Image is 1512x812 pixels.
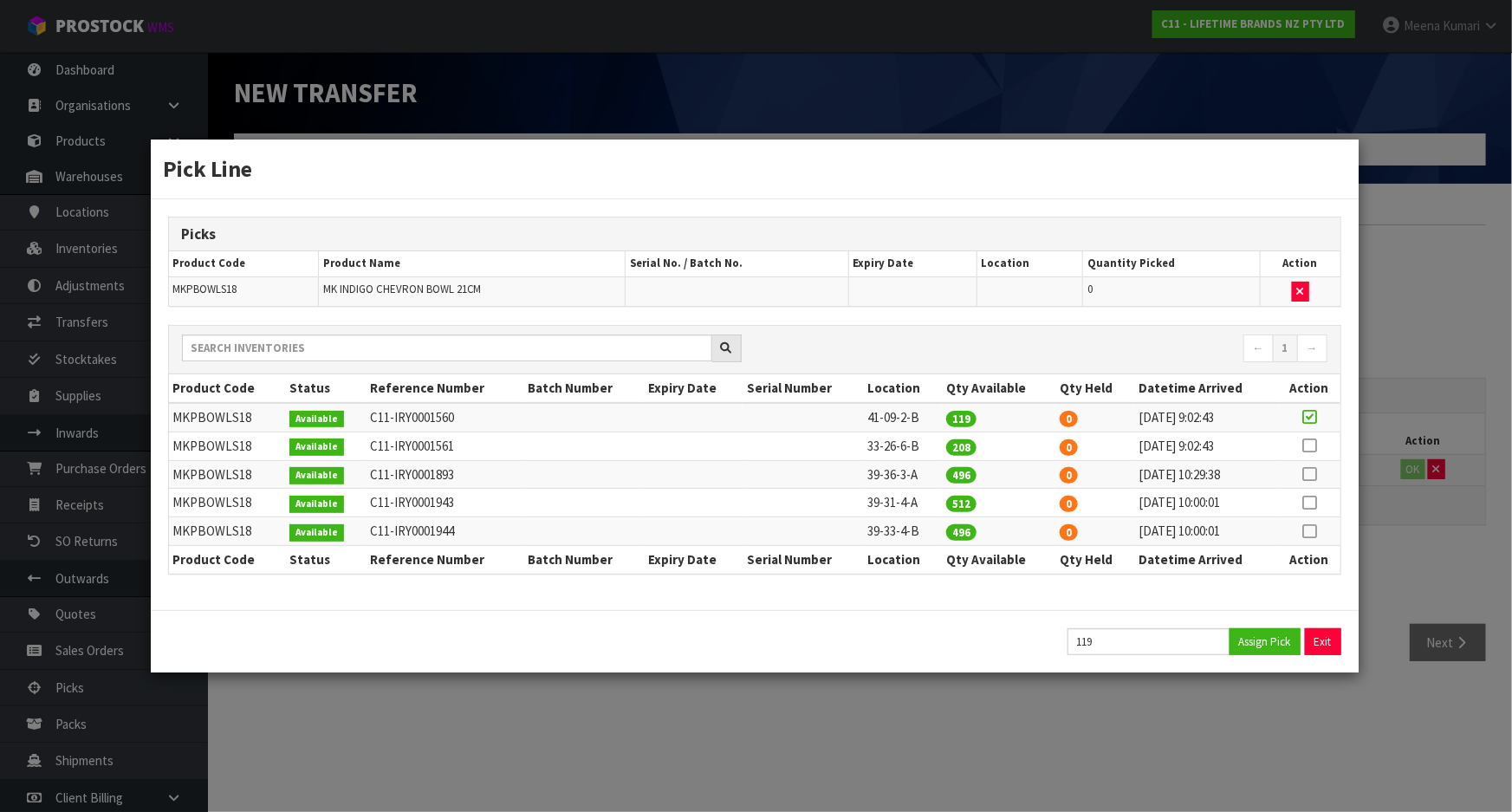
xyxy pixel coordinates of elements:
td: MKPBOWLS18 [169,489,286,517]
th: Reference Number [366,374,523,402]
td: MKPBOWLS18 [169,517,286,546]
th: Serial No. / Batch No. [626,251,849,276]
th: Expiry Date [848,251,977,276]
td: MKPBOWLS18 [169,403,286,432]
td: [DATE] 9:02:43 [1134,403,1279,432]
th: Status [285,546,366,574]
th: Quantity Picked [1083,251,1261,276]
td: 39-33-4-B [863,517,942,546]
th: Datetime Arrived [1134,374,1279,402]
th: Reference Number [366,546,523,574]
span: 0 [1060,467,1078,484]
span: 496 [946,524,977,541]
th: Product Code [169,251,319,276]
th: Location [863,546,942,574]
span: Available [289,496,344,513]
th: Action [1279,546,1340,574]
span: 119 [946,411,977,427]
a: ← [1243,335,1274,362]
span: 512 [946,496,977,512]
span: Available [289,438,344,456]
th: Expiry Date [644,374,743,402]
th: Qty Held [1055,374,1134,402]
th: Expiry Date [644,546,743,574]
nav: Page navigation [768,335,1327,365]
span: 0 [1087,282,1093,296]
th: Batch Number [524,546,645,574]
span: 0 [1060,439,1078,456]
td: 39-36-3-A [863,460,942,489]
th: Batch Number [524,374,645,402]
th: Serial Number [743,546,863,574]
th: Qty Held [1055,546,1134,574]
td: C11-IRY0001893 [366,460,523,489]
td: C11-IRY0001560 [366,403,523,432]
th: Product Code [169,546,286,574]
span: Available [289,524,344,542]
td: MKPBOWLS18 [169,460,286,489]
input: Search inventories [182,335,712,361]
button: Exit [1305,628,1341,655]
span: MK INDIGO CHEVRON BOWL 21CM [323,282,482,296]
th: Product Name [318,251,625,276]
th: Location [863,374,942,402]
th: Serial Number [743,374,863,402]
td: 33-26-6-B [863,432,942,460]
span: 208 [946,439,977,456]
span: 0 [1060,524,1078,541]
td: C11-IRY0001943 [366,489,523,517]
td: 41-09-2-B [863,403,942,432]
td: C11-IRY0001944 [366,517,523,546]
th: Action [1260,251,1340,276]
a: → [1297,335,1327,362]
th: Qty Available [942,374,1055,402]
td: [DATE] 10:29:38 [1134,460,1279,489]
th: Datetime Arrived [1134,546,1279,574]
th: Qty Available [942,546,1055,574]
td: MKPBOWLS18 [169,432,286,460]
h3: Pick Line [164,153,1346,185]
span: 0 [1060,496,1078,512]
input: Quantity Picked [1067,628,1230,655]
span: Available [289,467,344,484]
span: 0 [1060,411,1078,427]
th: Location [977,251,1082,276]
td: [DATE] 9:02:43 [1134,432,1279,460]
td: [DATE] 10:00:01 [1134,517,1279,546]
button: Assign Pick [1230,628,1301,655]
span: 496 [946,467,977,484]
a: 1 [1273,335,1298,362]
th: Status [285,374,366,402]
td: C11-IRY0001561 [366,432,523,460]
td: [DATE] 10:00:01 [1134,489,1279,517]
span: MKPBOWLS18 [173,282,237,296]
th: Action [1279,374,1340,402]
th: Product Code [169,374,286,402]
h3: Picks [182,226,1327,243]
span: Available [289,411,344,428]
td: 39-31-4-A [863,489,942,517]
